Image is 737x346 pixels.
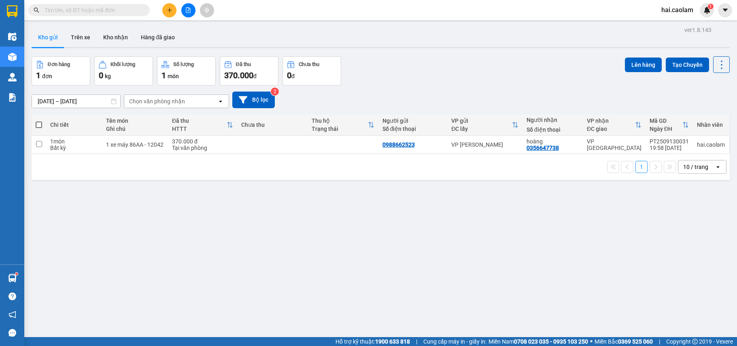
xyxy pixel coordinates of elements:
[282,56,341,85] button: Chưa thu0đ
[48,62,70,67] div: Đơn hàng
[94,56,153,85] button: Khối lượng0kg
[587,117,635,124] div: VP nhận
[451,141,518,148] div: VP [PERSON_NAME]
[217,98,224,105] svg: open
[715,164,721,170] svg: open
[451,117,512,124] div: VP gửi
[106,126,164,132] div: Ghi chú
[50,138,98,145] div: 1 món
[8,274,17,282] img: warehouse-icon
[646,114,693,136] th: Toggle SortBy
[172,138,233,145] div: 370.000 đ
[105,73,111,79] span: kg
[162,3,176,17] button: plus
[32,95,120,108] input: Select a date range.
[527,145,559,151] div: 0356647738
[287,70,291,80] span: 0
[650,145,689,151] div: 19:58 [DATE]
[157,56,216,85] button: Số lượng1món
[241,122,304,128] div: Chưa thu
[416,337,417,346] span: |
[697,141,725,148] div: hai.caolam
[253,73,257,79] span: đ
[236,62,251,67] div: Đã thu
[382,141,415,148] div: 0988662523
[34,7,39,13] span: search
[635,161,648,173] button: 1
[527,117,579,123] div: Người nhận
[172,126,227,132] div: HTTT
[312,117,367,124] div: Thu hộ
[8,93,17,102] img: solution-icon
[718,3,732,17] button: caret-down
[451,126,512,132] div: ĐC lấy
[181,3,195,17] button: file-add
[336,337,410,346] span: Hỗ trợ kỹ thuật:
[423,337,486,346] span: Cung cấp máy in - giấy in:
[666,58,709,72] button: Tạo Chuyến
[106,117,164,124] div: Tên món
[527,138,579,145] div: hoàng
[625,58,662,72] button: Lên hàng
[232,92,275,108] button: Bộ lọc
[684,26,712,34] div: ver 1.8.143
[173,62,194,67] div: Số lượng
[650,126,682,132] div: Ngày ĐH
[172,117,227,124] div: Đã thu
[595,337,653,346] span: Miền Bắc
[709,4,712,9] span: 1
[36,70,40,80] span: 1
[447,114,522,136] th: Toggle SortBy
[8,53,17,61] img: warehouse-icon
[703,6,711,14] img: icon-new-feature
[618,338,653,345] strong: 0369 525 060
[224,70,253,80] span: 370.000
[583,114,646,136] th: Toggle SortBy
[168,114,237,136] th: Toggle SortBy
[291,73,295,79] span: đ
[299,62,319,67] div: Chưa thu
[587,126,635,132] div: ĐC giao
[8,311,16,318] span: notification
[587,138,641,151] div: VP [GEOGRAPHIC_DATA]
[650,117,682,124] div: Mã GD
[172,145,233,151] div: Tại văn phòng
[697,122,725,128] div: Nhân viên
[655,5,700,15] span: hai.caolam
[134,28,181,47] button: Hàng đã giao
[382,117,444,124] div: Người gửi
[590,340,593,343] span: ⚪️
[683,163,708,171] div: 10 / trang
[8,293,16,300] span: question-circle
[99,70,103,80] span: 0
[168,73,179,79] span: món
[97,28,134,47] button: Kho nhận
[382,126,444,132] div: Số điện thoại
[375,338,410,345] strong: 1900 633 818
[200,3,214,17] button: aim
[106,141,164,148] div: 1 xe máy 86AA - 12042
[659,337,660,346] span: |
[722,6,729,14] span: caret-down
[50,145,98,151] div: Bất kỳ
[692,339,698,344] span: copyright
[650,138,689,145] div: PT2509130031
[129,97,185,105] div: Chọn văn phòng nhận
[32,28,64,47] button: Kho gửi
[15,273,18,275] sup: 1
[312,126,367,132] div: Trạng thái
[8,73,17,81] img: warehouse-icon
[42,73,52,79] span: đơn
[708,4,714,9] sup: 1
[110,62,135,67] div: Khối lượng
[64,28,97,47] button: Trên xe
[527,126,579,133] div: Số điện thoại
[7,5,17,17] img: logo-vxr
[50,122,98,128] div: Chi tiết
[161,70,166,80] span: 1
[204,7,210,13] span: aim
[514,338,588,345] strong: 0708 023 035 - 0935 103 250
[271,88,279,96] sup: 2
[8,32,17,41] img: warehouse-icon
[489,337,588,346] span: Miền Nam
